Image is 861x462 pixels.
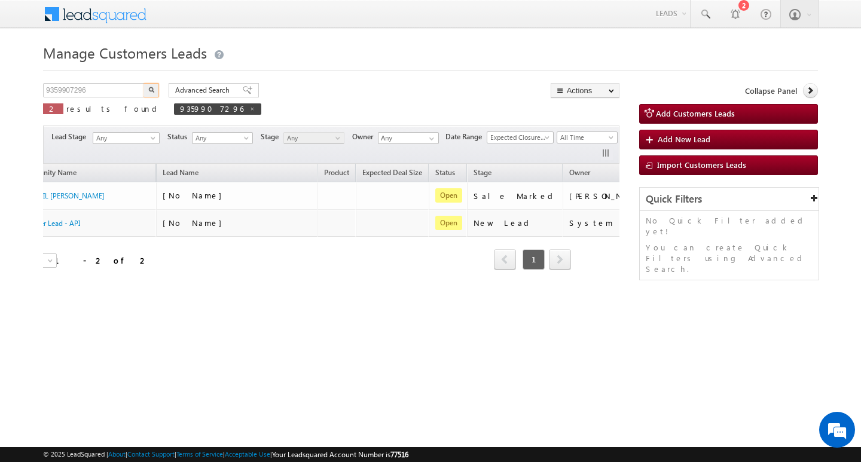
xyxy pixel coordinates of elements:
[163,190,228,200] span: [No Name]
[356,166,428,182] a: Expected Deal Size
[557,132,614,143] span: All Time
[656,108,735,118] span: Add Customers Leads
[445,131,487,142] span: Date Range
[49,103,57,114] span: 2
[487,131,554,143] a: Expected Closure Date
[62,63,201,78] div: Chat with us now
[225,450,270,458] a: Acceptable Use
[192,132,253,144] a: Any
[423,133,438,145] a: Show All Items
[176,450,223,458] a: Terms of Service
[163,368,217,384] em: Start Chat
[429,166,461,182] a: Status
[474,168,491,177] span: Stage
[43,449,408,460] span: © 2025 LeadSquared | | | | |
[193,133,249,143] span: Any
[17,168,77,177] span: Opportunity Name
[196,6,225,35] div: Minimize live chat window
[474,191,557,201] div: Sale Marked
[745,85,797,96] span: Collapse Panel
[646,242,813,274] p: You can create Quick Filters using Advanced Search.
[167,131,192,142] span: Status
[435,216,462,230] span: Open
[54,253,148,267] div: 1 - 2 of 2
[494,249,516,270] span: prev
[569,168,590,177] span: Owner
[93,132,160,144] a: Any
[180,103,243,114] span: 9359907296
[523,249,545,270] span: 1
[66,103,161,114] span: results found
[127,450,175,458] a: Contact Support
[390,450,408,459] span: 77516
[640,188,819,211] div: Quick Filters
[16,191,105,200] a: MUJMMIL [PERSON_NAME]
[557,131,618,143] a: All Time
[175,85,233,96] span: Advanced Search
[16,219,80,228] a: Customer Lead - API
[435,188,462,203] span: Open
[549,249,571,270] span: next
[11,166,83,182] a: Opportunity Name
[148,87,154,93] img: Search
[157,166,204,182] span: Lead Name
[284,133,341,143] span: Any
[658,134,710,144] span: Add New Lead
[16,111,218,358] textarea: Type your message and hit 'Enter'
[283,132,344,144] a: Any
[569,218,648,228] div: System
[569,191,648,201] div: [PERSON_NAME]
[93,133,155,143] span: Any
[352,131,378,142] span: Owner
[378,132,439,144] input: Type to Search
[646,215,813,237] p: No Quick Filter added yet!
[51,131,91,142] span: Lead Stage
[551,83,619,98] button: Actions
[474,218,557,228] div: New Lead
[487,132,549,143] span: Expected Closure Date
[108,450,126,458] a: About
[657,160,746,170] span: Import Customers Leads
[494,250,516,270] a: prev
[43,43,207,62] span: Manage Customers Leads
[272,450,408,459] span: Your Leadsquared Account Number is
[549,250,571,270] a: next
[261,131,283,142] span: Stage
[468,166,497,182] a: Stage
[20,63,50,78] img: d_60004797649_company_0_60004797649
[163,218,228,228] span: [No Name]
[362,168,422,177] span: Expected Deal Size
[324,168,349,177] span: Product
